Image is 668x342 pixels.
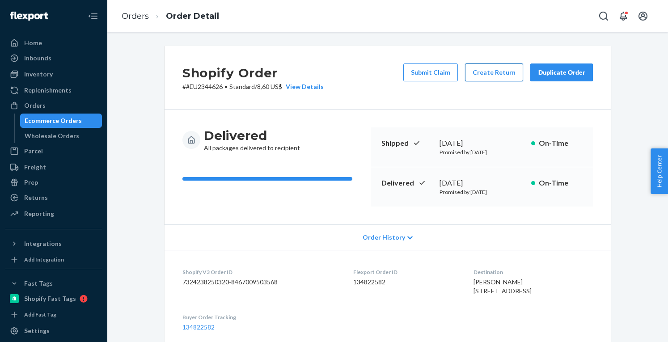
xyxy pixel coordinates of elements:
[5,51,102,65] a: Inbounds
[5,236,102,251] button: Integrations
[5,291,102,306] a: Shopify Fast Tags
[24,311,56,318] div: Add Fast Tag
[5,144,102,158] a: Parcel
[24,294,76,303] div: Shopify Fast Tags
[24,326,50,335] div: Settings
[403,63,458,81] button: Submit Claim
[24,101,46,110] div: Orders
[182,63,324,82] h2: Shopify Order
[229,83,255,90] span: Standard
[24,239,62,248] div: Integrations
[182,278,339,287] dd: 7324238250320-8467009503568
[24,70,53,79] div: Inventory
[539,138,582,148] p: On-Time
[651,148,668,194] button: Help Center
[24,147,43,156] div: Parcel
[24,193,48,202] div: Returns
[5,207,102,221] a: Reporting
[224,83,228,90] span: •
[24,54,51,63] div: Inbounds
[182,82,324,91] p: # #EU2344626 / 8,60 US$
[5,190,102,205] a: Returns
[114,3,226,30] ol: breadcrumbs
[353,278,459,287] dd: 134822582
[24,86,72,95] div: Replenishments
[5,324,102,338] a: Settings
[182,313,339,321] dt: Buyer Order Tracking
[5,160,102,174] a: Freight
[166,11,219,21] a: Order Detail
[381,138,432,148] p: Shipped
[538,68,585,77] div: Duplicate Order
[5,254,102,265] a: Add Integration
[24,163,46,172] div: Freight
[24,256,64,263] div: Add Integration
[24,209,54,218] div: Reporting
[530,63,593,81] button: Duplicate Order
[474,268,593,276] dt: Destination
[614,7,632,25] button: Open notifications
[204,127,300,144] h3: Delivered
[10,12,48,21] img: Flexport logo
[5,98,102,113] a: Orders
[25,131,79,140] div: Wholesale Orders
[84,7,102,25] button: Close Navigation
[24,279,53,288] div: Fast Tags
[204,127,300,152] div: All packages delivered to recipient
[440,178,524,188] div: [DATE]
[5,36,102,50] a: Home
[5,309,102,320] a: Add Fast Tag
[634,7,652,25] button: Open account menu
[353,268,459,276] dt: Flexport Order ID
[20,114,102,128] a: Ecommerce Orders
[20,129,102,143] a: Wholesale Orders
[5,67,102,81] a: Inventory
[182,268,339,276] dt: Shopify V3 Order ID
[25,116,82,125] div: Ecommerce Orders
[440,138,524,148] div: [DATE]
[122,11,149,21] a: Orders
[595,7,613,25] button: Open Search Box
[363,233,405,242] span: Order History
[465,63,523,81] button: Create Return
[381,178,432,188] p: Delivered
[182,323,215,331] a: 134822582
[440,148,524,156] p: Promised by [DATE]
[5,175,102,190] a: Prep
[24,178,38,187] div: Prep
[539,178,582,188] p: On-Time
[5,83,102,97] a: Replenishments
[474,278,532,295] span: [PERSON_NAME] [STREET_ADDRESS]
[440,188,524,196] p: Promised by [DATE]
[5,276,102,291] button: Fast Tags
[282,82,324,91] button: View Details
[24,38,42,47] div: Home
